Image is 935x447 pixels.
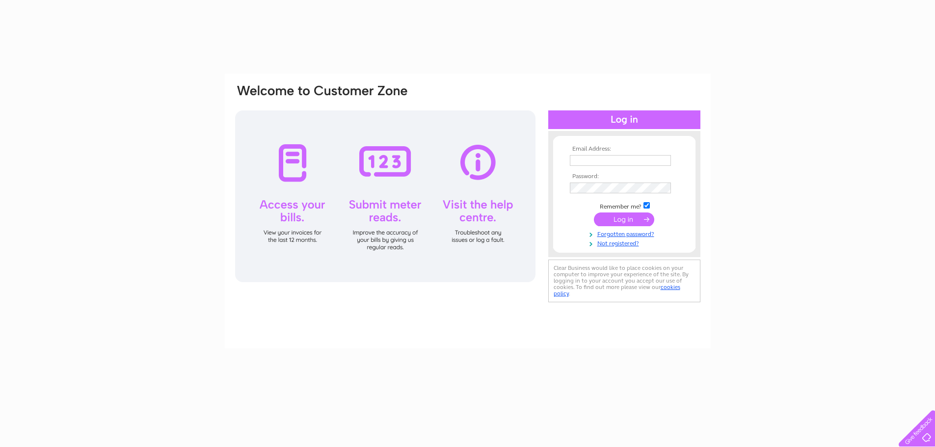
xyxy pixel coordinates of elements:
a: cookies policy [554,284,680,297]
td: Remember me? [567,201,681,210]
input: Submit [594,212,654,226]
a: Forgotten password? [570,229,681,238]
a: Not registered? [570,238,681,247]
th: Password: [567,173,681,180]
div: Clear Business would like to place cookies on your computer to improve your experience of the sit... [548,260,700,302]
th: Email Address: [567,146,681,153]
